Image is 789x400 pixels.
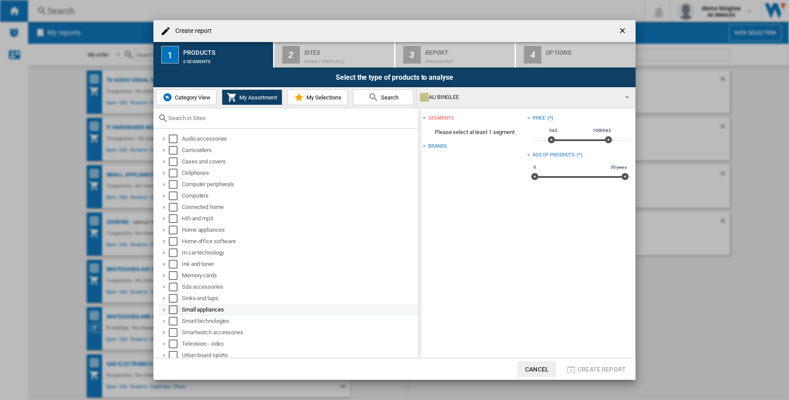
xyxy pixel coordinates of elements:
[161,46,179,64] div: 1
[182,271,417,280] div: Memory cards
[403,46,421,64] div: 3
[169,203,182,212] md-checkbox: Select
[153,42,274,67] button: 1 Products 0 segments
[169,191,182,200] md-checkbox: Select
[169,305,182,314] md-checkbox: Select
[222,89,282,105] button: My Assortment
[171,27,212,35] h4: Create report
[182,157,417,166] div: Cases and covers
[420,91,618,103] div: AU BINGLEE
[183,55,270,64] div: 0 segments
[425,55,512,64] div: Price Matrix
[182,169,417,177] div: Cellphones
[287,89,348,105] button: My Selections
[182,305,417,314] div: Small appliances
[591,127,612,134] span: 10000A$
[182,248,417,257] div: In-car technology
[182,180,417,189] div: Computer peripherals
[182,135,417,143] div: Audio accessories
[182,203,417,212] div: Connected home
[169,226,182,234] md-checkbox: Select
[518,361,556,377] button: Cancel
[304,94,341,101] span: My Selections
[304,46,391,55] div: Sites
[395,42,516,67] button: 3 Report Price Matrix
[532,164,537,171] span: 0
[282,46,300,64] div: 2
[524,46,541,64] div: 4
[425,46,512,55] div: Report
[182,191,417,200] div: Computers
[169,237,182,246] md-checkbox: Select
[618,26,629,37] ng-md-icon: getI18NText('BUTTONS.CLOSE_DIALOG')
[169,169,182,177] md-checkbox: Select
[169,340,182,348] md-checkbox: Select
[274,42,395,67] button: 2 Sites Default profile (2)
[182,294,417,303] div: Sinks and taps
[169,328,182,337] md-checkbox: Select
[182,351,417,360] div: Urban board sports
[169,248,182,257] md-checkbox: Select
[169,260,182,269] md-checkbox: Select
[182,237,417,246] div: Home office software
[182,214,417,223] div: Hifi and mp3
[428,143,447,150] div: Brands
[563,361,629,377] button: Create report
[423,124,526,141] span: Please select at least 1 segment
[162,92,173,103] img: wiser-icon-blue.png
[516,42,636,67] button: 4 Options
[304,55,391,64] div: Default profile (2)
[183,46,270,55] div: Products
[169,157,182,166] md-checkbox: Select
[169,283,182,291] md-checkbox: Select
[182,317,417,326] div: Smart technologies
[609,164,628,171] span: 30 years
[169,271,182,280] md-checkbox: Select
[533,152,575,159] div: Age of products
[182,340,417,348] div: Television - video
[353,89,413,105] button: Search
[182,226,417,234] div: Home appliances
[182,283,417,291] div: Sda accessories
[169,351,182,360] md-checkbox: Select
[173,94,210,101] span: Category View
[182,260,417,269] div: Ink and toner
[169,294,182,303] md-checkbox: Select
[546,46,632,55] div: Options
[578,366,626,373] span: Create report
[153,67,636,87] div: Select the type of products to analyse
[428,115,454,122] div: segments
[169,135,182,143] md-checkbox: Select
[182,146,417,155] div: Camcorders
[379,94,398,101] span: Search
[156,89,217,105] button: Category View
[182,328,417,337] div: Smartwatch accessories
[548,127,559,134] span: 0A$
[169,317,182,326] md-checkbox: Select
[169,214,182,223] md-checkbox: Select
[169,146,182,155] md-checkbox: Select
[168,115,414,121] input: Search in Sites
[533,115,546,122] div: Price
[615,22,632,40] button: getI18NText('BUTTONS.CLOSE_DIALOG')
[237,94,277,101] span: My Assortment
[169,180,182,189] md-checkbox: Select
